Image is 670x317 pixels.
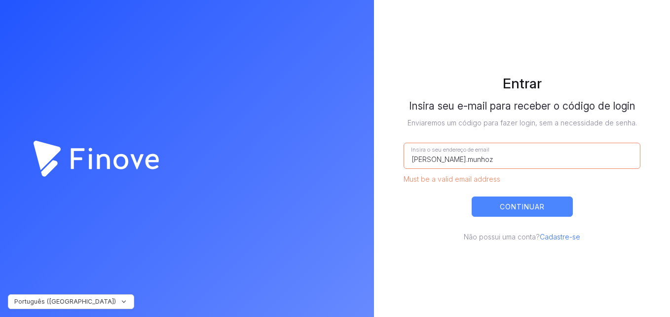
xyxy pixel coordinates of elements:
[404,118,640,128] p: Enviaremos um código para fazer login, sem a necessidade de senha.
[404,232,640,242] p: Não possui uma conta?
[404,174,640,184] span: Must be a valid email address
[404,100,640,115] h1: Insira seu e-mail para receber o código de login
[14,298,116,306] span: Português ([GEOGRAPHIC_DATA])
[8,294,134,309] button: Português ([GEOGRAPHIC_DATA])
[404,75,640,92] h1: Entrar
[540,233,580,241] a: Cadastre-se
[472,197,573,217] button: CONTINUAR
[404,143,640,168] input: Insira o seu endereço de email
